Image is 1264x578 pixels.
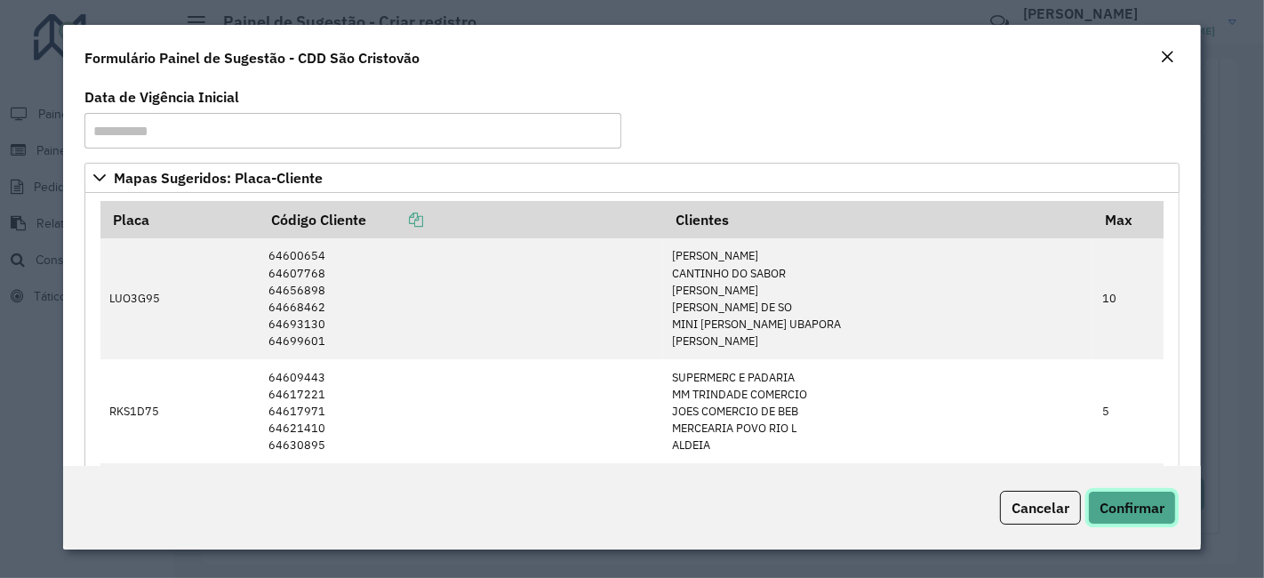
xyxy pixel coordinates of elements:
a: Copiar [366,211,423,229]
td: SUPERMERC E PADARIA MM TRINDADE COMERCIO JOES COMERCIO DE BEB MERCEARIA POVO RIO L ALDEIA [663,359,1092,463]
td: [PERSON_NAME] CANTINHO DO SABOR [PERSON_NAME] [PERSON_NAME] DE SO MINI [PERSON_NAME] UBAPORA [PER... [663,238,1092,359]
em: Fechar [1160,50,1174,64]
span: Confirmar [1100,499,1164,517]
td: 64609443 64617221 64617971 64621410 64630895 [259,359,663,463]
h4: Formulário Painel de Sugestão - CDD São Cristovão [84,47,420,68]
td: LOH8637 [100,463,260,499]
td: 64600654 64607768 64656898 64668462 64693130 64699601 [259,238,663,359]
td: 5 [1092,359,1164,463]
span: Mapas Sugeridos: Placa-Cliente [114,171,323,185]
a: Mapas Sugeridos: Placa-Cliente [84,163,1180,193]
th: Placa [100,201,260,238]
label: Data de Vigência Inicial [84,86,239,108]
span: Cancelar [1012,499,1069,517]
button: Cancelar [1000,491,1081,525]
th: Max [1092,201,1164,238]
td: RKS1D75 [100,359,260,463]
td: LUO3G95 [100,238,260,359]
th: Clientes [663,201,1092,238]
th: Código Cliente [259,201,663,238]
td: 10 [1092,238,1164,359]
td: SUPERMERCADO ULTRA 1 [663,463,1092,499]
button: Close [1155,46,1180,69]
button: Confirmar [1088,491,1176,525]
td: 64612641 [259,463,663,499]
td: 10 [1092,463,1164,499]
